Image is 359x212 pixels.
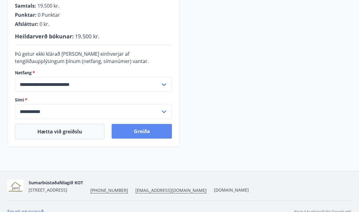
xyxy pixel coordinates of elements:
span: Samtals : [15,2,36,9]
span: 0 kr. [40,21,49,27]
label: Sími [15,97,172,103]
button: Greiða [112,124,172,139]
span: Afsláttur : [15,21,38,27]
span: 19.500 kr. [37,2,59,9]
span: Þú getur ekki klárað [PERSON_NAME] einhverjar af tengiliðaupplýsingum þínum (netfang, símanúmer) ... [15,51,149,65]
span: Punktar : [15,12,37,18]
img: t9tqzh1e9P7HFz4OzbTe84FEGggHXmUwTnccQYsY.png [7,180,24,193]
a: [DOMAIN_NAME] [214,187,249,193]
span: Heildarverð bókunar : [15,33,74,40]
label: Netfang [15,70,172,76]
span: Sumarbústaðafélagið KOT [29,180,83,185]
span: 0 Punktar [38,12,60,18]
button: Hætta við greiðslu [15,124,104,139]
span: 19.500 kr. [75,33,99,40]
span: [STREET_ADDRESS] [29,187,67,193]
